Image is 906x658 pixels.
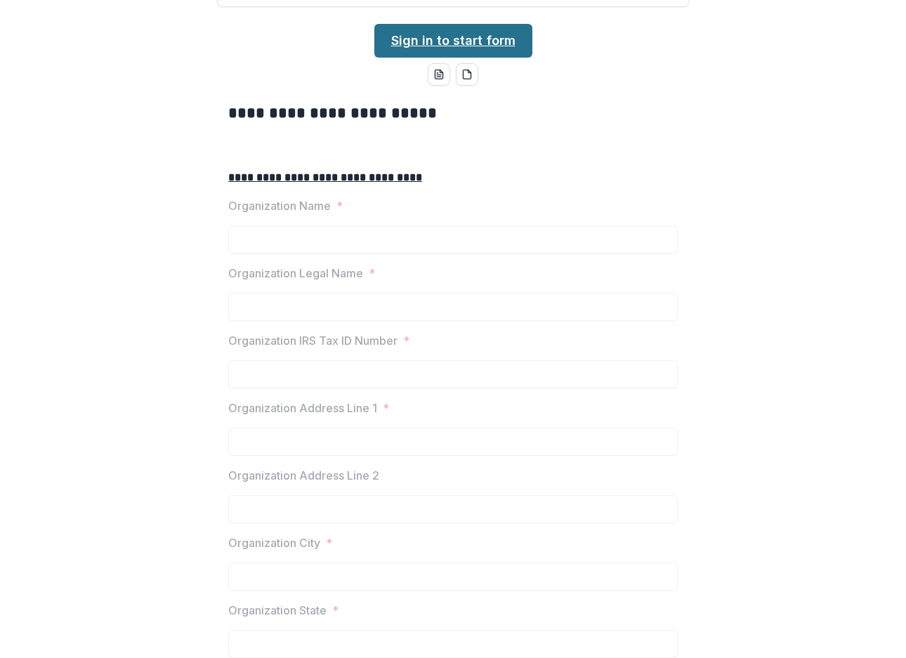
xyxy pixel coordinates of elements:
[228,400,377,416] p: Organization Address Line 1
[428,63,450,86] button: word-download
[228,467,379,484] p: Organization Address Line 2
[228,332,398,349] p: Organization IRS Tax ID Number
[374,24,532,58] a: Sign in to start form
[456,63,478,86] button: pdf-download
[228,265,363,282] p: Organization Legal Name
[228,602,327,619] p: Organization State
[228,197,331,214] p: Organization Name
[228,534,320,551] p: Organization City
